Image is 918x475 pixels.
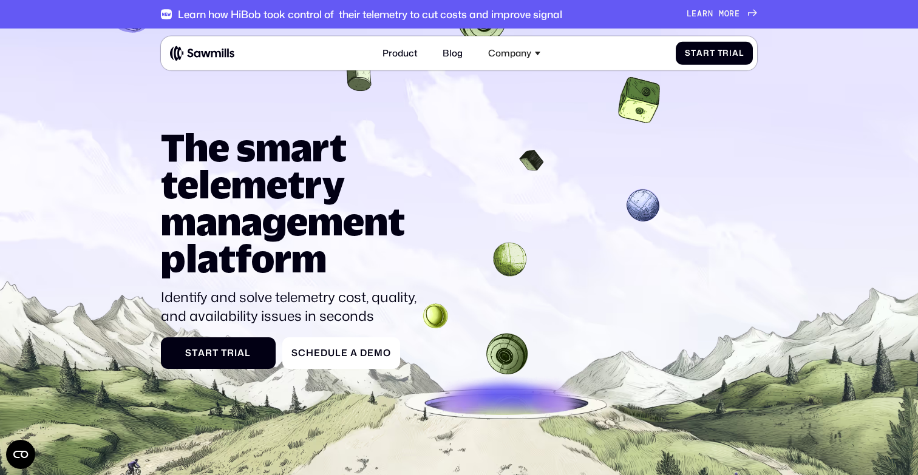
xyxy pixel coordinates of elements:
span: D [360,348,367,359]
div: Company [488,48,531,59]
a: Product [376,41,425,66]
span: c [298,348,306,359]
button: Open CMP widget [6,440,35,469]
span: S [291,348,298,359]
span: r [722,49,729,58]
a: Learnmore [687,9,758,19]
div: Company [481,41,547,66]
span: t [691,49,696,58]
span: e [314,348,321,359]
a: StartTrial [676,42,753,66]
span: r [702,9,708,19]
span: l [335,348,341,359]
div: Learn how HiBob took control of their telemetry to cut costs and improve signal [178,8,562,20]
span: t [192,348,198,359]
span: m [719,9,724,19]
span: o [724,9,730,19]
span: e [735,9,740,19]
span: a [350,348,358,359]
span: t [212,348,219,359]
span: l [245,348,251,359]
span: h [306,348,314,359]
span: e [367,348,374,359]
span: e [692,9,697,19]
a: ScheduleaDemo [282,337,400,369]
span: a [198,348,205,359]
h1: The smart telemetry management platform [161,129,427,277]
a: Blog [436,41,470,66]
span: e [341,348,348,359]
span: a [697,9,702,19]
span: a [696,49,703,58]
span: S [685,49,691,58]
span: m [374,348,383,359]
a: StartTrial [161,337,276,369]
span: T [718,49,723,58]
span: i [729,49,732,58]
span: L [687,9,692,19]
span: r [729,9,735,19]
span: i [234,348,237,359]
span: l [739,49,744,58]
span: t [710,49,715,58]
span: S [185,348,192,359]
p: Identify and solve telemetry cost, quality, and availability issues in seconds [161,288,427,326]
span: a [237,348,245,359]
span: u [328,348,335,359]
span: r [227,348,234,359]
span: r [205,348,212,359]
span: a [732,49,739,58]
span: T [221,348,227,359]
span: n [708,9,713,19]
span: r [703,49,710,58]
span: d [321,348,328,359]
span: o [383,348,391,359]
